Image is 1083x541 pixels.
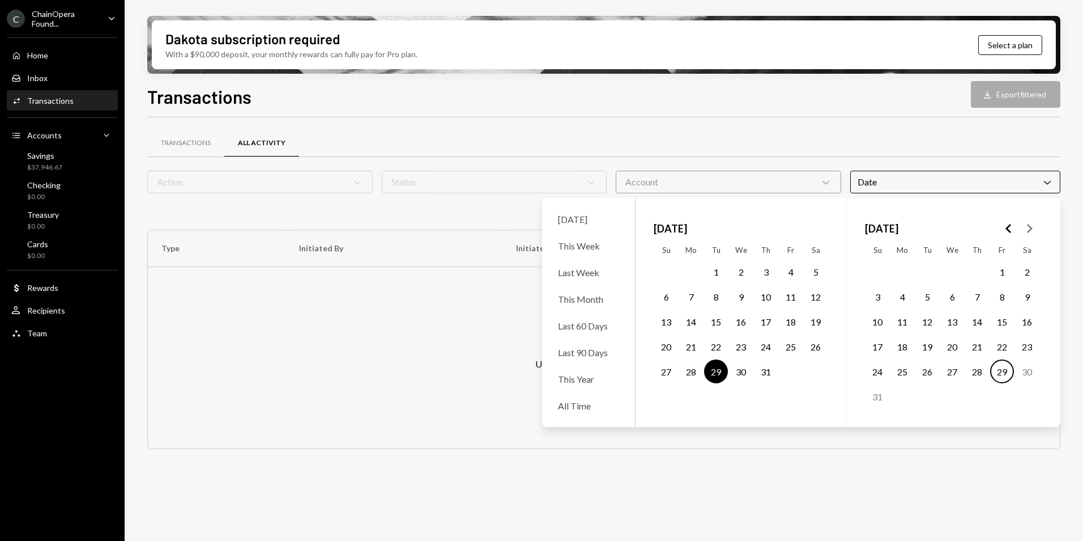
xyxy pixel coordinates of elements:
[865,241,890,259] th: Sunday
[890,310,914,333] button: Monday, August 11th, 2025
[27,210,59,219] div: Treasury
[7,147,118,175] a: Savings$37,946.67
[990,241,1014,259] th: Friday
[1015,360,1039,383] button: Saturday, August 30th, 2025
[147,85,251,108] h1: Transactions
[27,251,48,261] div: $0.00
[703,241,728,259] th: Tuesday
[654,335,678,358] button: Sunday, July 20th, 2025
[7,125,118,145] a: Accounts
[754,310,778,333] button: Thursday, July 17th, 2025
[940,335,964,358] button: Wednesday, August 20th, 2025
[1015,310,1039,333] button: Saturday, August 16th, 2025
[940,241,965,259] th: Wednesday
[729,360,753,383] button: Wednesday, July 30th, 2025
[7,323,118,343] a: Team
[940,360,964,383] button: Wednesday, August 27th, 2025
[27,73,48,83] div: Inbox
[890,335,914,358] button: Monday, August 18th, 2025
[7,236,118,263] a: Cards$0.00
[779,335,803,358] button: Friday, July 25th, 2025
[654,241,679,259] th: Sunday
[704,285,728,308] button: Tuesday, July 8th, 2025
[7,206,118,234] a: Treasury$0.00
[27,222,59,231] div: $0.00
[729,335,753,358] button: Wednesday, July 23rd, 2025
[654,360,678,383] button: Sunday, July 27th, 2025
[27,306,65,315] div: Recipients
[990,285,1014,308] button: Friday, August 8th, 2025
[7,67,118,88] a: Inbox
[7,277,118,298] a: Rewards
[779,310,803,333] button: Friday, July 18th, 2025
[704,260,728,284] button: Tuesday, July 1st, 2025
[804,335,828,358] button: Saturday, July 26th, 2025
[915,285,939,308] button: Tuesday, August 5th, 2025
[7,10,25,28] div: C
[753,241,778,259] th: Thursday
[679,285,703,308] button: Monday, July 7th, 2025
[654,241,828,409] table: July 2025
[7,90,118,111] a: Transactions
[965,310,989,333] button: Thursday, August 14th, 2025
[7,45,118,65] a: Home
[754,285,778,308] button: Thursday, July 10th, 2025
[27,50,48,60] div: Home
[147,129,224,158] a: Transactions
[754,360,778,383] button: Thursday, July 31st, 2025
[865,360,889,383] button: Sunday, August 24th, 2025
[1015,335,1039,358] button: Saturday, August 23rd, 2025
[165,48,417,60] div: With a $90,000 deposit, your monthly rewards can fully pay for Pro plan.
[965,285,989,308] button: Thursday, August 7th, 2025
[535,357,673,371] div: Update your filters to see activities.
[754,260,778,284] button: Thursday, July 3rd, 2025
[27,283,58,293] div: Rewards
[704,310,728,333] button: Tuesday, July 15th, 2025
[940,310,964,333] button: Wednesday, August 13th, 2025
[7,177,118,204] a: Checking$0.00
[551,340,626,365] div: Last 90 Days
[729,285,753,308] button: Wednesday, July 9th, 2025
[890,241,915,259] th: Monday
[965,335,989,358] button: Thursday, August 21st, 2025
[27,163,62,172] div: $37,946.67
[148,230,285,267] th: Type
[865,241,1039,409] table: August 2025
[1015,285,1039,308] button: Saturday, August 9th, 2025
[1014,241,1039,259] th: Saturday
[804,310,828,333] button: Saturday, July 19th, 2025
[679,241,703,259] th: Monday
[803,241,828,259] th: Saturday
[654,310,678,333] button: Sunday, July 13th, 2025
[679,360,703,383] button: Monday, July 28th, 2025
[915,335,939,358] button: Tuesday, August 19th, 2025
[502,230,721,267] th: Initiated At
[804,260,828,284] button: Saturday, July 5th, 2025
[704,360,728,383] button: Tuesday, July 29th, 2025, selected
[779,285,803,308] button: Friday, July 11th, 2025
[27,239,48,249] div: Cards
[990,335,1014,358] button: Friday, August 22nd, 2025
[551,367,626,391] div: This Year
[728,241,753,259] th: Wednesday
[27,130,62,140] div: Accounts
[778,241,803,259] th: Friday
[965,241,990,259] th: Thursday
[978,35,1042,55] button: Select a plan
[965,360,989,383] button: Thursday, August 28th, 2025
[224,129,299,158] a: All Activity
[890,285,914,308] button: Monday, August 4th, 2025
[729,260,753,284] button: Wednesday, July 2nd, 2025
[940,285,964,308] button: Wednesday, August 6th, 2025
[704,335,728,358] button: Tuesday, July 22nd, 2025
[865,384,889,408] button: Sunday, August 31st, 2025
[865,335,889,358] button: Sunday, August 17th, 2025
[915,310,939,333] button: Tuesday, August 12th, 2025
[165,29,340,48] div: Dakota subscription required
[551,207,626,231] div: [DATE]
[754,335,778,358] button: Thursday, July 24th, 2025
[616,171,841,193] div: Account
[679,310,703,333] button: Monday, July 14th, 2025
[990,360,1014,383] button: Today, Friday, August 29th, 2025
[285,230,502,267] th: Initiated By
